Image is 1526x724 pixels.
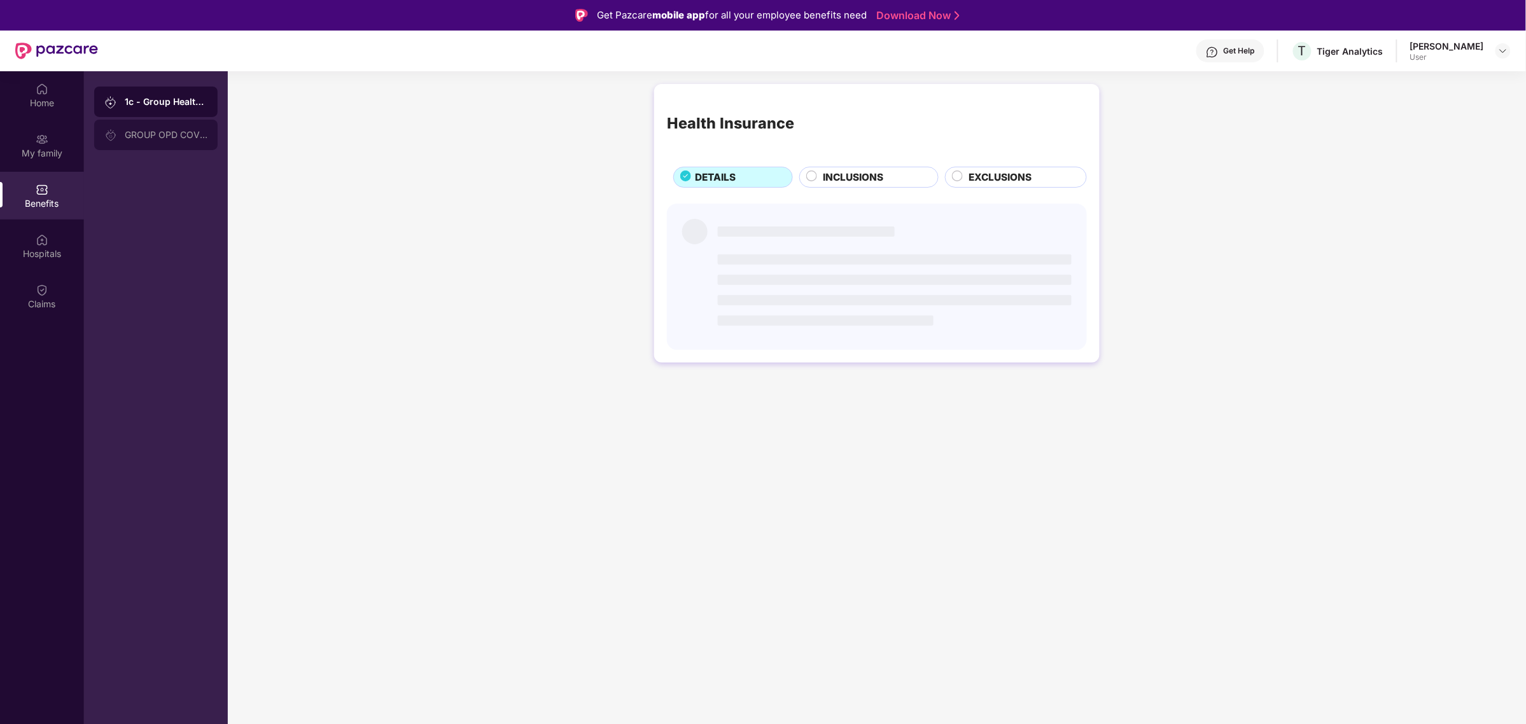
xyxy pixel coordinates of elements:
[1410,40,1484,52] div: [PERSON_NAME]
[652,9,705,21] strong: mobile app
[876,9,956,22] a: Download Now
[667,112,794,136] div: Health Insurance
[36,233,48,246] img: svg+xml;base64,PHN2ZyBpZD0iSG9zcGl0YWxzIiB4bWxucz0iaHR0cDovL3d3dy53My5vcmcvMjAwMC9zdmciIHdpZHRoPS...
[1206,46,1219,59] img: svg+xml;base64,PHN2ZyBpZD0iSGVscC0zMngzMiIgeG1sbnM9Imh0dHA6Ly93d3cudzMub3JnLzIwMDAvc3ZnIiB3aWR0aD...
[104,129,117,142] img: svg+xml;base64,PHN2ZyB3aWR0aD0iMjAiIGhlaWdodD0iMjAiIHZpZXdCb3g9IjAgMCAyMCAyMCIgZmlsbD0ibm9uZSIgeG...
[125,95,207,108] div: 1c - Group Health Insurance-EP
[36,284,48,296] img: svg+xml;base64,PHN2ZyBpZD0iQ2xhaW0iIHhtbG5zPSJodHRwOi8vd3d3LnczLm9yZy8yMDAwL3N2ZyIgd2lkdGg9IjIwIi...
[575,9,588,22] img: Logo
[969,170,1032,185] span: EXCLUSIONS
[1498,46,1508,56] img: svg+xml;base64,PHN2ZyBpZD0iRHJvcGRvd24tMzJ4MzIiIHhtbG5zPSJodHRwOi8vd3d3LnczLm9yZy8yMDAwL3N2ZyIgd2...
[104,96,117,109] img: svg+xml;base64,PHN2ZyB3aWR0aD0iMjAiIGhlaWdodD0iMjAiIHZpZXdCb3g9IjAgMCAyMCAyMCIgZmlsbD0ibm9uZSIgeG...
[36,83,48,95] img: svg+xml;base64,PHN2ZyBpZD0iSG9tZSIgeG1sbnM9Imh0dHA6Ly93d3cudzMub3JnLzIwMDAvc3ZnIiB3aWR0aD0iMjAiIG...
[1410,52,1484,62] div: User
[125,130,207,140] div: GROUP OPD COVER EP
[696,170,736,185] span: DETAILS
[36,183,48,196] img: svg+xml;base64,PHN2ZyBpZD0iQmVuZWZpdHMiIHhtbG5zPSJodHRwOi8vd3d3LnczLm9yZy8yMDAwL3N2ZyIgd2lkdGg9Ij...
[15,43,98,59] img: New Pazcare Logo
[823,170,883,185] span: INCLUSIONS
[955,9,960,22] img: Stroke
[1298,43,1306,59] span: T
[36,133,48,146] img: svg+xml;base64,PHN2ZyB3aWR0aD0iMjAiIGhlaWdodD0iMjAiIHZpZXdCb3g9IjAgMCAyMCAyMCIgZmlsbD0ibm9uZSIgeG...
[1224,46,1255,56] div: Get Help
[597,8,867,23] div: Get Pazcare for all your employee benefits need
[1317,45,1383,57] div: Tiger Analytics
